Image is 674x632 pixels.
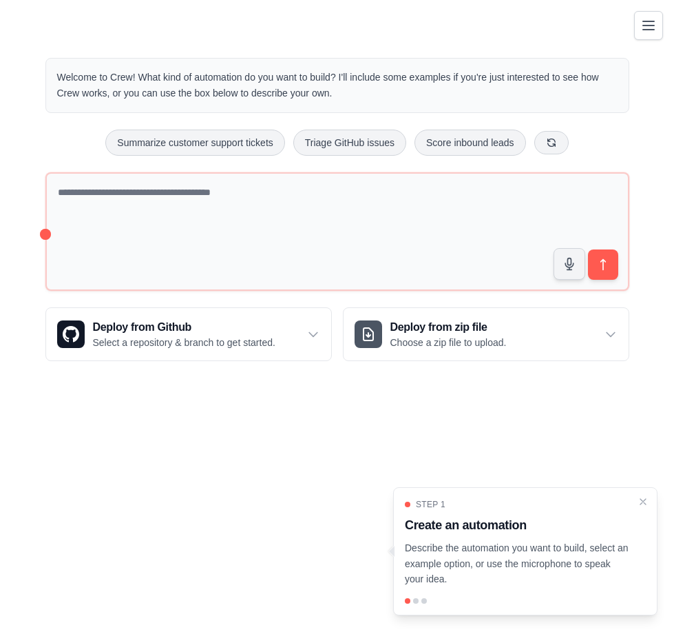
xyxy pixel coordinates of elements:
button: Close walkthrough [638,496,649,507]
button: Summarize customer support tickets [105,130,284,156]
h3: Create an automation [405,516,629,535]
p: Welcome to Crew! What kind of automation do you want to build? I'll include some examples if you'... [57,70,618,101]
button: Triage GitHub issues [293,130,406,156]
p: Describe the automation you want to build, select an example option, or use the microphone to spe... [405,540,629,587]
p: Choose a zip file to upload. [390,336,507,349]
p: Select a repository & branch to get started. [93,336,275,349]
h3: Deploy from Github [93,319,275,336]
button: Toggle navigation [634,11,663,40]
span: Step 1 [416,499,445,510]
button: Score inbound leads [414,130,526,156]
h3: Deploy from zip file [390,319,507,336]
